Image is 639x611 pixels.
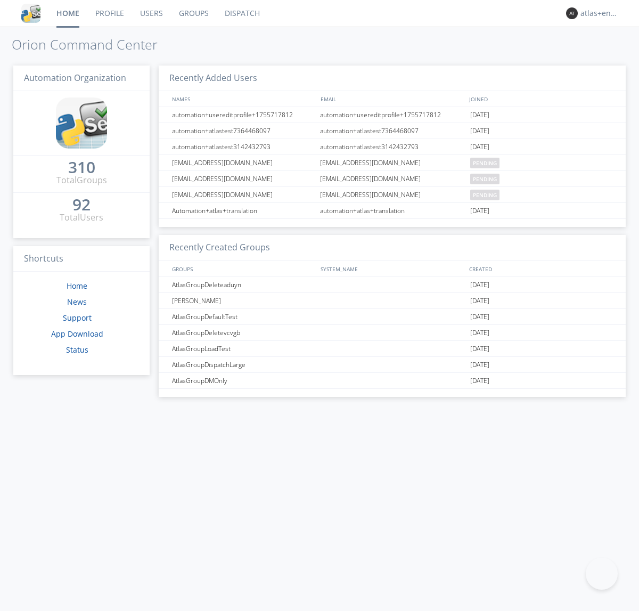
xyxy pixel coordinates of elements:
[159,107,626,123] a: automation+usereditprofile+1755717812automation+usereditprofile+1755717812[DATE]
[169,187,317,202] div: [EMAIL_ADDRESS][DOMAIN_NAME]
[159,373,626,389] a: AtlasGroupDMOnly[DATE]
[159,203,626,219] a: Automation+atlas+translationautomation+atlas+translation[DATE]
[72,199,91,210] div: 92
[159,309,626,325] a: AtlasGroupDefaultTest[DATE]
[67,281,87,291] a: Home
[21,4,40,23] img: cddb5a64eb264b2086981ab96f4c1ba7
[56,97,107,149] img: cddb5a64eb264b2086981ab96f4c1ba7
[159,235,626,261] h3: Recently Created Groups
[470,190,499,200] span: pending
[318,261,466,276] div: SYSTEM_NAME
[317,171,468,186] div: [EMAIL_ADDRESS][DOMAIN_NAME]
[466,91,616,107] div: JOINED
[169,261,315,276] div: GROUPS
[318,91,466,107] div: EMAIL
[68,162,95,173] div: 310
[470,123,489,139] span: [DATE]
[169,203,317,218] div: Automation+atlas+translation
[317,155,468,170] div: [EMAIL_ADDRESS][DOMAIN_NAME]
[317,123,468,139] div: automation+atlastest7364468097
[470,174,499,184] span: pending
[470,293,489,309] span: [DATE]
[169,309,317,324] div: AtlasGroupDefaultTest
[317,139,468,154] div: automation+atlastest3142432793
[470,107,489,123] span: [DATE]
[159,123,626,139] a: automation+atlastest7364468097automation+atlastest7364468097[DATE]
[169,123,317,139] div: automation+atlastest7364468097
[470,373,489,389] span: [DATE]
[470,158,499,168] span: pending
[169,107,317,123] div: automation+usereditprofile+1755717812
[470,341,489,357] span: [DATE]
[13,246,150,272] h3: Shortcuts
[159,187,626,203] a: [EMAIL_ADDRESS][DOMAIN_NAME][EMAIL_ADDRESS][DOMAIN_NAME]pending
[159,293,626,309] a: [PERSON_NAME][DATE]
[169,277,317,292] div: AtlasGroupDeleteaduyn
[159,277,626,293] a: AtlasGroupDeleteaduyn[DATE]
[466,261,616,276] div: CREATED
[159,341,626,357] a: AtlasGroupLoadTest[DATE]
[470,139,489,155] span: [DATE]
[169,357,317,372] div: AtlasGroupDispatchLarge
[566,7,578,19] img: 373638.png
[470,309,489,325] span: [DATE]
[470,325,489,341] span: [DATE]
[159,66,626,92] h3: Recently Added Users
[68,162,95,174] a: 310
[72,199,91,211] a: 92
[317,107,468,123] div: automation+usereditprofile+1755717812
[317,203,468,218] div: automation+atlas+translation
[169,325,317,340] div: AtlasGroupDeletevcvgb
[159,139,626,155] a: automation+atlastest3142432793automation+atlastest3142432793[DATE]
[317,187,468,202] div: [EMAIL_ADDRESS][DOMAIN_NAME]
[470,357,489,373] span: [DATE]
[63,313,92,323] a: Support
[169,373,317,388] div: AtlasGroupDMOnly
[159,155,626,171] a: [EMAIL_ADDRESS][DOMAIN_NAME][EMAIL_ADDRESS][DOMAIN_NAME]pending
[24,72,126,84] span: Automation Organization
[169,155,317,170] div: [EMAIL_ADDRESS][DOMAIN_NAME]
[169,139,317,154] div: automation+atlastest3142432793
[470,203,489,219] span: [DATE]
[169,171,317,186] div: [EMAIL_ADDRESS][DOMAIN_NAME]
[470,277,489,293] span: [DATE]
[169,341,317,356] div: AtlasGroupLoadTest
[51,329,103,339] a: App Download
[169,293,317,308] div: [PERSON_NAME]
[159,357,626,373] a: AtlasGroupDispatchLarge[DATE]
[580,8,620,19] div: atlas+english0002
[66,345,88,355] a: Status
[60,211,103,224] div: Total Users
[169,91,315,107] div: NAMES
[159,325,626,341] a: AtlasGroupDeletevcvgb[DATE]
[56,174,107,186] div: Total Groups
[586,558,618,590] iframe: Toggle Customer Support
[67,297,87,307] a: News
[159,171,626,187] a: [EMAIL_ADDRESS][DOMAIN_NAME][EMAIL_ADDRESS][DOMAIN_NAME]pending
